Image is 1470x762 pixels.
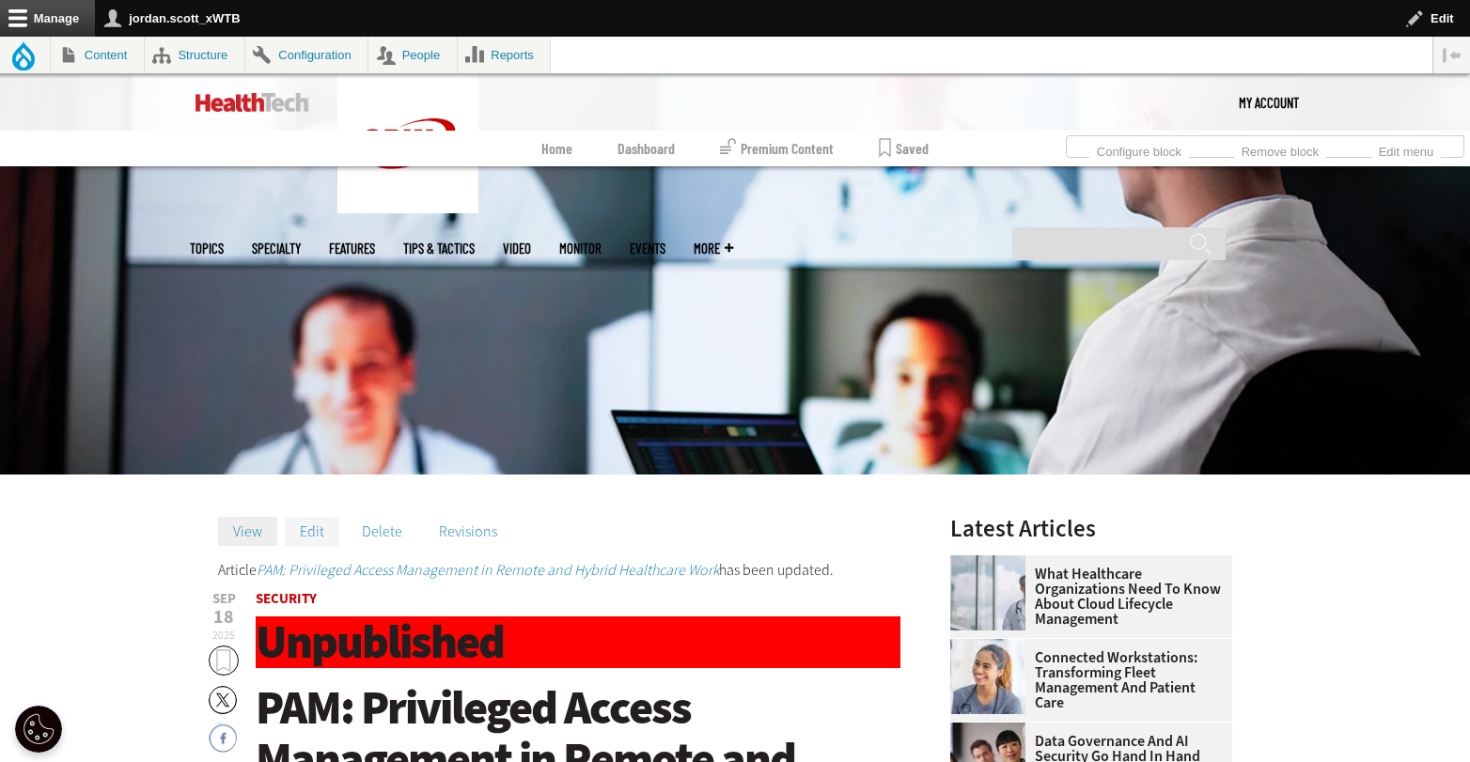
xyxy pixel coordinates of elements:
[950,639,1025,714] img: nurse smiling at patient
[337,198,478,218] a: CDW
[245,37,367,73] a: Configuration
[879,131,929,166] a: Saved
[347,517,417,545] a: Delete
[209,592,239,606] span: Sep
[1433,37,1470,73] button: Vertical orientation
[950,639,1035,654] a: nurse smiling at patient
[218,563,900,578] div: Status message
[329,241,375,256] a: Features
[212,628,235,643] span: 2025
[209,608,239,627] span: 18
[503,241,531,256] a: Video
[285,517,339,545] a: Edit
[618,131,675,166] a: Dashboard
[630,241,665,256] a: Events
[950,567,1221,627] a: What Healthcare Organizations Need To Know About Cloud Lifecycle Management
[1371,139,1441,160] a: Edit menu
[541,131,572,166] a: Home
[218,517,277,545] a: View
[256,589,317,608] a: Security
[458,37,551,73] a: Reports
[257,560,719,580] a: PAM: Privileged Access Management in Remote and Hybrid Healthcare Work
[15,706,62,753] button: Open Preferences
[1234,139,1326,160] a: Remove block
[15,706,62,753] div: Cookie Settings
[950,517,1232,540] h3: Latest Articles
[720,131,834,166] a: Premium Content
[950,723,1035,738] a: woman discusses data governance
[190,241,224,256] span: Topics
[145,37,244,73] a: Structure
[252,241,301,256] span: Specialty
[51,37,144,73] a: Content
[1239,74,1299,131] div: User menu
[1239,74,1299,131] a: My Account
[424,517,512,545] a: Revisions
[559,241,602,256] a: MonITor
[950,650,1221,710] a: Connected Workstations: Transforming Fleet Management and Patient Care
[950,555,1035,570] a: doctor in front of clouds and reflective building
[403,241,475,256] a: Tips & Tactics
[950,555,1025,630] img: doctor in front of clouds and reflective building
[1089,139,1189,160] a: Configure block
[337,74,478,213] img: Home
[368,37,457,73] a: People
[256,616,900,668] h1: Unpublished
[694,241,733,256] span: More
[195,93,309,112] img: Home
